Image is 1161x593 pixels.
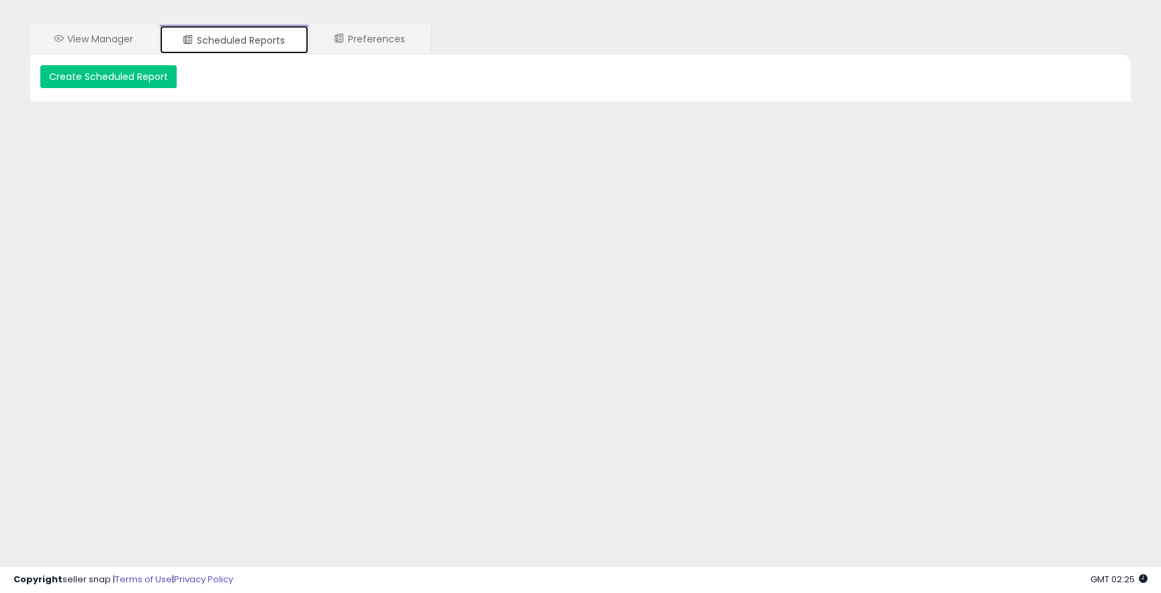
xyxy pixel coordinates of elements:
[115,573,172,586] a: Terms of Use
[335,34,344,43] i: User Preferences
[159,25,309,54] a: Scheduled Reports
[1090,573,1148,586] span: 2025-09-10 02:25 GMT
[13,573,62,586] strong: Copyright
[40,65,177,88] button: Create Scheduled Report
[30,25,157,53] a: View Manager
[13,574,233,586] div: seller snap | |
[310,25,429,53] a: Preferences
[183,35,193,44] i: Scheduled Reports
[54,34,63,43] i: View Manager
[174,573,233,586] a: Privacy Policy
